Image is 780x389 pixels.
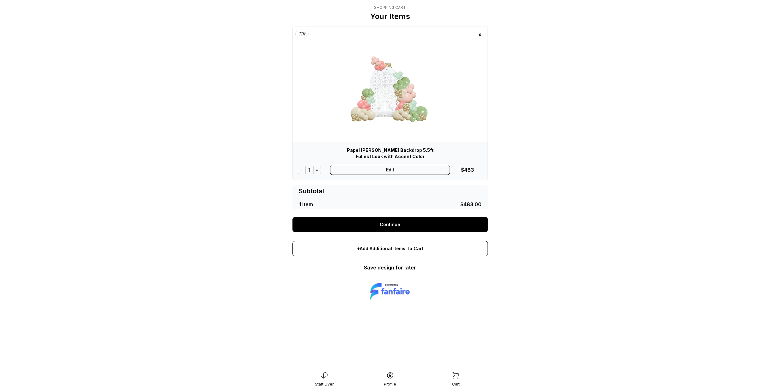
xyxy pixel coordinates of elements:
[329,42,452,137] img: Design with add-ons
[475,29,485,40] div: x
[370,11,410,22] p: Your Items
[460,201,482,208] div: $483.00
[384,382,396,387] div: Profile
[298,166,305,174] div: -
[370,281,410,301] img: logo
[370,5,410,10] div: SHOPPING CART
[330,165,450,175] div: Edit
[299,187,324,195] div: Subtotal
[299,201,313,208] div: 1 Item
[461,166,474,174] div: $483
[292,217,488,232] a: Continue
[452,382,460,387] div: Cart
[315,382,334,387] div: Start Over
[364,264,416,271] a: Save design for later
[305,166,313,174] div: 1
[295,31,309,37] div: 11 ft
[313,166,321,174] div: +
[298,147,482,160] div: Papel [PERSON_NAME] Backdrop 5.5ft Fullest Look with Accent Color
[292,241,488,256] div: +Add Additional Items To Cart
